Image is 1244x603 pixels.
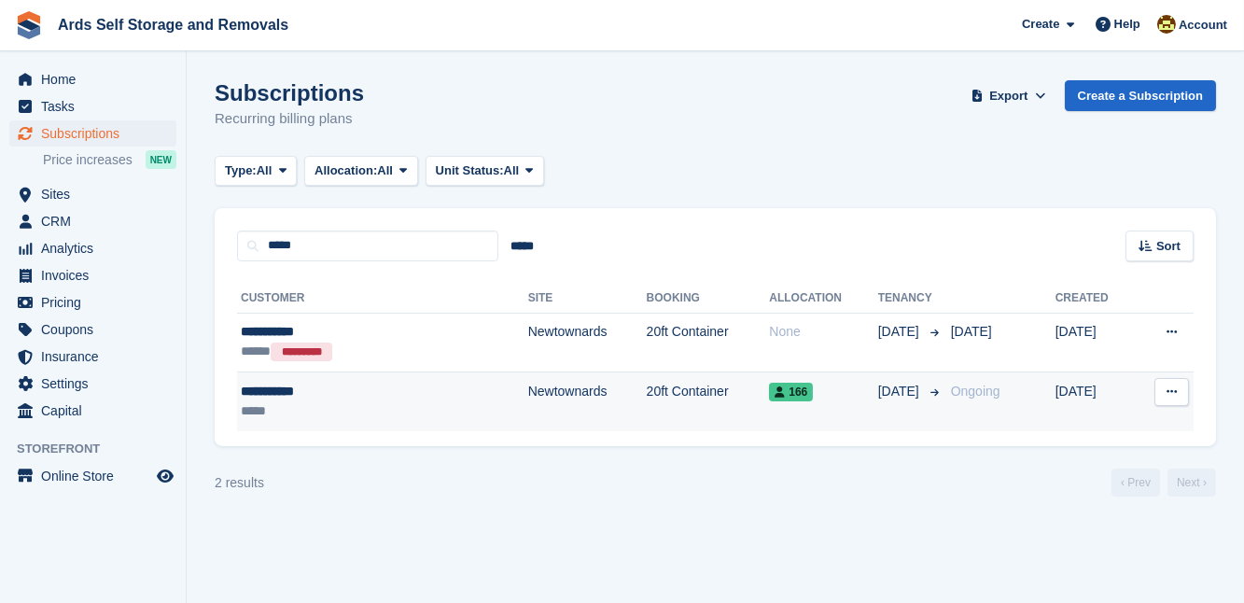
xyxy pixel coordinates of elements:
span: Account [1179,16,1227,35]
h1: Subscriptions [215,80,364,105]
a: Ards Self Storage and Removals [50,9,296,40]
a: Next [1167,469,1216,497]
div: None [769,322,877,342]
th: Booking [647,284,770,314]
span: Capital [41,398,153,424]
a: menu [9,262,176,288]
th: Allocation [769,284,877,314]
span: Sort [1156,237,1181,256]
span: Storefront [17,440,186,458]
p: Recurring billing plans [215,108,364,130]
a: menu [9,344,176,370]
span: Ongoing [951,384,1000,399]
nav: Page [1108,469,1220,497]
span: Type: [225,161,257,180]
a: menu [9,316,176,343]
span: Tasks [41,93,153,119]
span: Export [989,87,1027,105]
span: Create [1022,15,1059,34]
a: Price increases NEW [43,149,176,170]
span: Price increases [43,151,133,169]
span: Invoices [41,262,153,288]
a: menu [9,235,176,261]
td: [DATE] [1055,372,1136,431]
td: Newtownards [528,372,647,431]
a: menu [9,289,176,316]
div: 2 results [215,473,264,493]
span: Sites [41,181,153,207]
th: Site [528,284,647,314]
button: Unit Status: All [426,156,544,187]
span: Home [41,66,153,92]
span: [DATE] [951,324,992,339]
span: Unit Status: [436,161,504,180]
a: menu [9,181,176,207]
img: stora-icon-8386f47178a22dfd0bd8f6a31ec36ba5ce8667c1dd55bd0f319d3a0aa187defe.svg [15,11,43,39]
span: [DATE] [878,382,923,401]
div: NEW [146,150,176,169]
button: Allocation: All [304,156,418,187]
a: menu [9,371,176,397]
span: 166 [769,383,813,401]
a: menu [9,463,176,489]
a: menu [9,66,176,92]
span: Allocation: [314,161,377,180]
span: Coupons [41,316,153,343]
th: Tenancy [878,284,943,314]
span: Online Store [41,463,153,489]
th: Created [1055,284,1136,314]
a: menu [9,398,176,424]
span: Subscriptions [41,120,153,147]
a: Create a Subscription [1065,80,1216,111]
a: Preview store [154,465,176,487]
td: Newtownards [528,313,647,372]
span: Settings [41,371,153,397]
span: All [504,161,520,180]
td: 20ft Container [647,313,770,372]
a: menu [9,120,176,147]
td: [DATE] [1055,313,1136,372]
span: All [257,161,273,180]
a: menu [9,93,176,119]
span: [DATE] [878,322,923,342]
span: Insurance [41,344,153,370]
th: Customer [237,284,528,314]
span: Help [1114,15,1140,34]
img: Mark McFerran [1157,15,1176,34]
button: Type: All [215,156,297,187]
span: Analytics [41,235,153,261]
span: All [377,161,393,180]
a: menu [9,208,176,234]
a: Previous [1111,469,1160,497]
span: CRM [41,208,153,234]
button: Export [968,80,1050,111]
span: Pricing [41,289,153,316]
td: 20ft Container [647,372,770,431]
